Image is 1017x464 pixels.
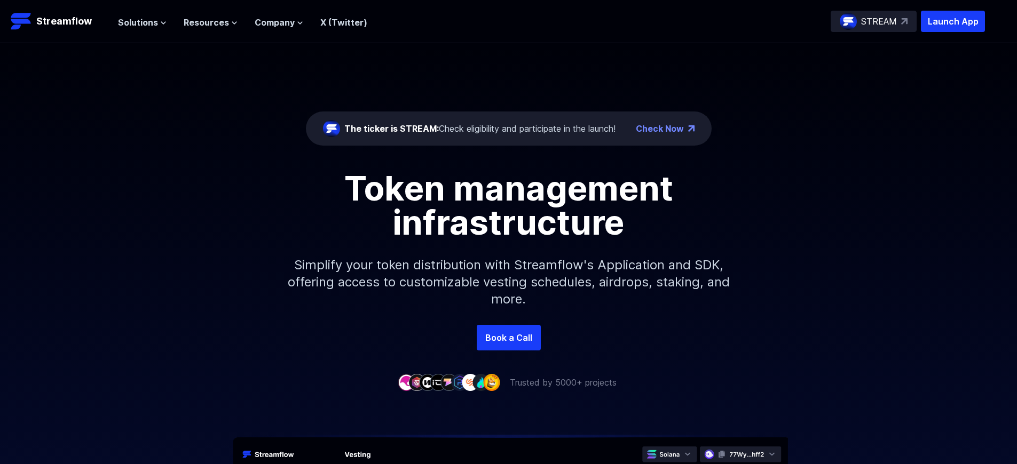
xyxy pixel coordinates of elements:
[831,11,917,32] a: STREAM
[477,325,541,350] a: Book a Call
[840,13,857,30] img: streamflow-logo-circle.png
[11,11,107,32] a: Streamflow
[636,122,684,135] a: Check Now
[118,16,158,29] span: Solutions
[184,16,229,29] span: Resources
[462,374,479,390] img: company-7
[255,16,295,29] span: Company
[408,374,425,390] img: company-2
[279,239,738,325] p: Simplify your token distribution with Streamflow's Application and SDK, offering access to custom...
[269,171,749,239] h1: Token management infrastructure
[344,122,616,135] div: Check eligibility and participate in the launch!
[344,123,439,134] span: The ticker is STREAM:
[255,16,303,29] button: Company
[510,376,617,389] p: Trusted by 5000+ projects
[440,374,458,390] img: company-5
[398,374,415,390] img: company-1
[118,16,167,29] button: Solutions
[688,125,695,132] img: top-right-arrow.png
[451,374,468,390] img: company-6
[323,120,340,137] img: streamflow-logo-circle.png
[483,374,500,390] img: company-9
[901,18,908,25] img: top-right-arrow.svg
[11,11,32,32] img: Streamflow Logo
[419,374,436,390] img: company-3
[430,374,447,390] img: company-4
[184,16,238,29] button: Resources
[320,17,367,28] a: X (Twitter)
[472,374,490,390] img: company-8
[36,14,92,29] p: Streamflow
[861,15,897,28] p: STREAM
[921,11,985,32] button: Launch App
